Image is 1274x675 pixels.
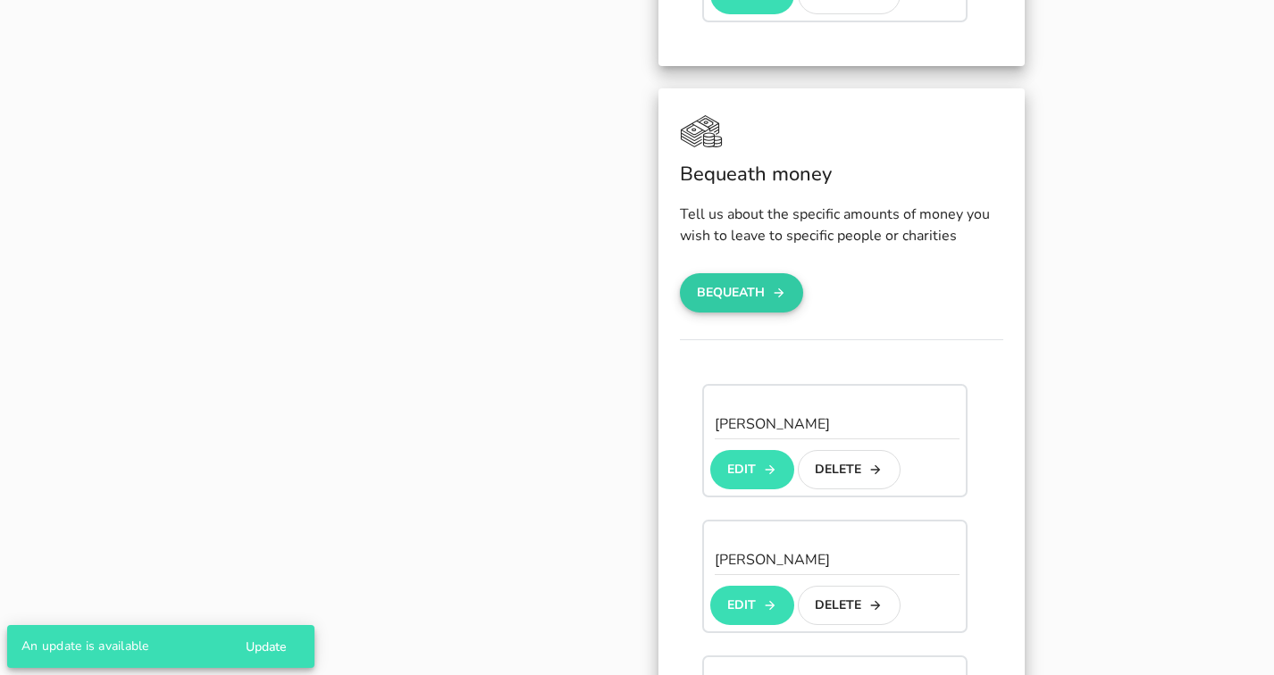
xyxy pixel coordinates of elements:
button: Bequeath [680,273,803,312]
button: Delete [798,450,901,489]
button: Edit [710,586,793,625]
span: Update [245,638,286,655]
div: An update is available [7,625,223,668]
div: Bequeath money [680,160,1003,189]
span: [PERSON_NAME] [715,550,830,570]
button: Edit [710,450,793,489]
button: Update [230,630,300,662]
span: [PERSON_NAME] [715,414,830,434]
button: Delete [798,586,901,625]
div: Tell us about the specific amounts of money you wish to leave to specific people or charities [680,204,1003,246]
